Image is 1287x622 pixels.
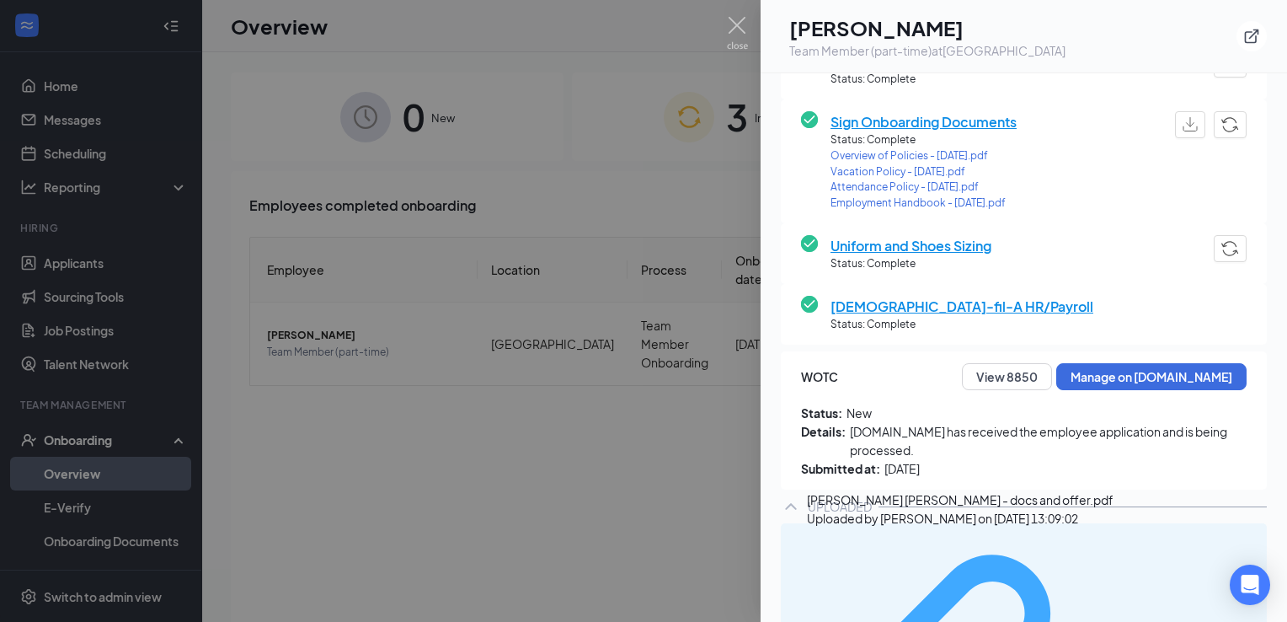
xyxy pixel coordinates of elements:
[801,459,880,478] span: Submitted at:
[789,42,1065,59] div: Team Member (part-time) at [GEOGRAPHIC_DATA]
[830,180,1017,196] a: Attendance Policy - [DATE].pdf
[781,496,801,517] svg: ChevronUp
[884,459,920,478] span: [DATE]
[807,491,1113,528] div: [PERSON_NAME] [PERSON_NAME] - docs and offer.pdf Uploaded by [PERSON_NAME] on [DATE] 13:09:02
[962,363,1052,390] button: View 8850
[830,111,1017,132] span: Sign Onboarding Documents
[1056,363,1247,390] button: Manage on [DOMAIN_NAME]
[830,196,1017,212] a: Employment Handbook - [DATE].pdf
[850,422,1247,459] span: [DOMAIN_NAME] has received the employee application and is being processed.
[1243,28,1260,45] svg: ExternalLink
[789,13,1065,42] h1: [PERSON_NAME]
[830,256,991,272] span: Status: Complete
[801,422,846,459] span: Details:
[1230,565,1270,605] div: Open Intercom Messenger
[830,235,991,256] span: Uniform and Shoes Sizing
[846,404,872,422] span: New
[801,404,842,422] span: Status:
[830,317,1093,333] span: Status: Complete
[830,296,1093,317] span: [DEMOGRAPHIC_DATA]-fil-A HR/Payroll
[1236,21,1267,51] button: ExternalLink
[830,148,1017,164] a: Overview of Policies - [DATE].pdf
[830,164,1017,180] a: Vacation Policy - [DATE].pdf
[801,367,838,386] span: WOTC
[830,132,1017,148] span: Status: Complete
[830,72,916,88] span: Status: Complete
